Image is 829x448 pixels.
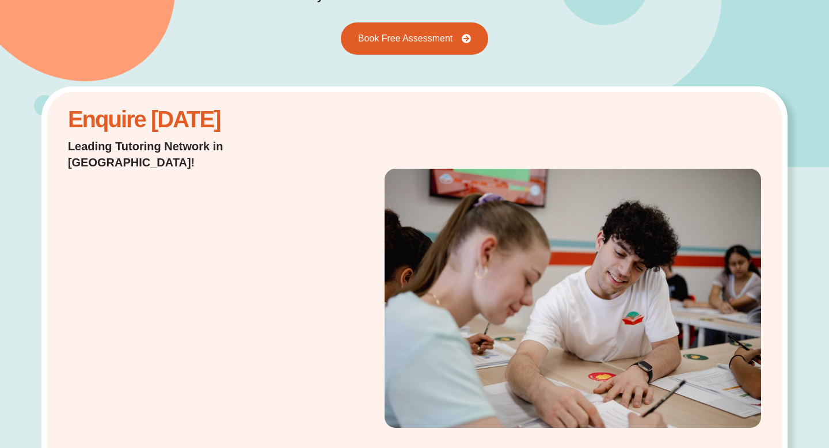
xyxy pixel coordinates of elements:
h2: Leading Tutoring Network in [GEOGRAPHIC_DATA]! [68,138,315,170]
span: Book Free Assessment [358,34,453,43]
h2: Enquire [DATE] [68,112,315,127]
iframe: Chat Widget [571,18,829,448]
a: Book Free Assessment [341,22,489,55]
